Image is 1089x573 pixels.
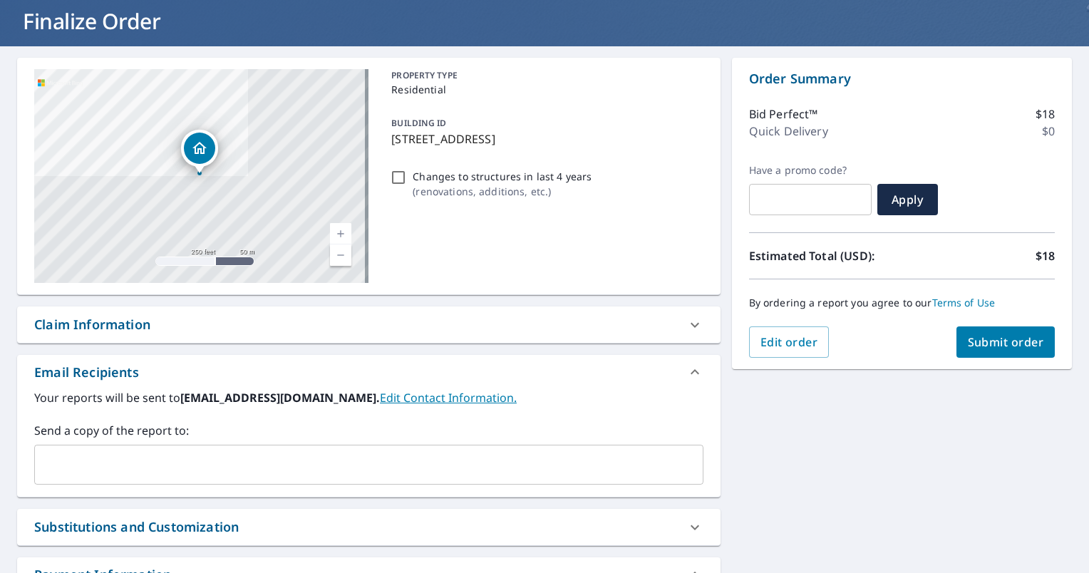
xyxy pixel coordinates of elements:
p: ( renovations, additions, etc. ) [413,184,592,199]
p: PROPERTY TYPE [391,69,697,82]
p: Order Summary [749,69,1055,88]
div: Email Recipients [17,355,721,389]
a: EditContactInfo [380,390,517,406]
button: Apply [877,184,938,215]
p: $0 [1042,123,1055,140]
span: Edit order [760,334,818,350]
div: Claim Information [17,306,721,343]
label: Your reports will be sent to [34,389,703,406]
p: By ordering a report you agree to our [749,296,1055,309]
div: Claim Information [34,315,150,334]
div: Substitutions and Customization [17,509,721,545]
button: Submit order [956,326,1056,358]
p: Quick Delivery [749,123,828,140]
span: Submit order [968,334,1044,350]
p: Bid Perfect™ [749,105,818,123]
div: Substitutions and Customization [34,517,239,537]
div: Dropped pin, building 1, Residential property, 615 N Franklin St Staunton, IL 62088 [181,130,218,174]
a: Terms of Use [932,296,996,309]
p: $18 [1036,247,1055,264]
p: Estimated Total (USD): [749,247,902,264]
a: Current Level 17, Zoom In [330,223,351,244]
p: BUILDING ID [391,117,446,129]
span: Apply [889,192,927,207]
b: [EMAIL_ADDRESS][DOMAIN_NAME]. [180,390,380,406]
div: Email Recipients [34,363,139,382]
label: Have a promo code? [749,164,872,177]
button: Edit order [749,326,830,358]
h1: Finalize Order [17,6,1072,36]
p: [STREET_ADDRESS] [391,130,697,148]
p: Changes to structures in last 4 years [413,169,592,184]
p: $18 [1036,105,1055,123]
a: Current Level 17, Zoom Out [330,244,351,266]
p: Residential [391,82,697,97]
label: Send a copy of the report to: [34,422,703,439]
